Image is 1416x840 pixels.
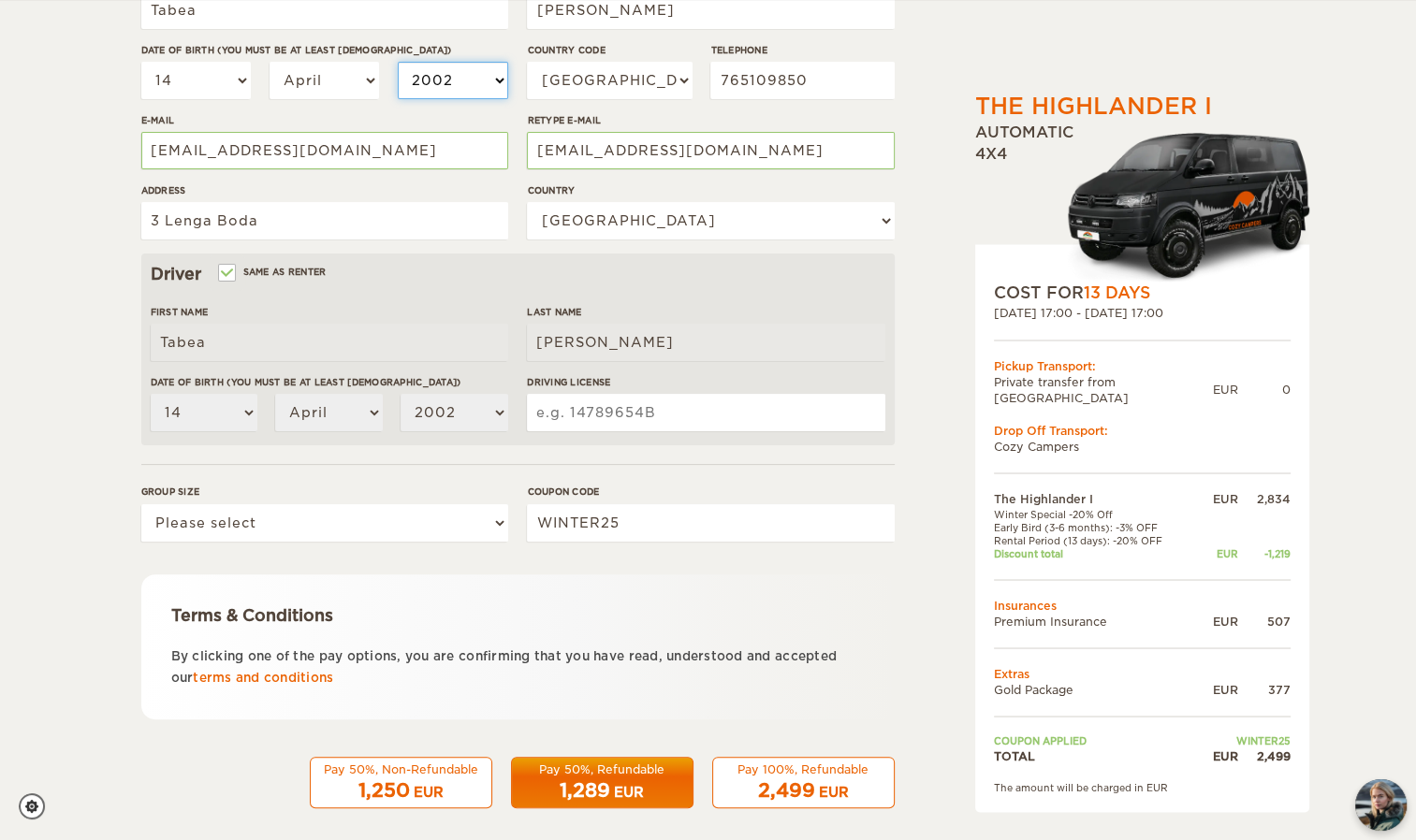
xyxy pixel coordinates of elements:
label: Country Code [527,43,692,57]
div: Pay 50%, Non-Refundable [322,761,480,777]
div: EUR [1196,747,1237,763]
button: Pay 100%, Refundable 2,499 EUR [712,757,895,809]
td: Premium Insurance [994,613,1197,629]
a: terms and conditions [193,671,333,685]
div: COST FOR [994,282,1291,305]
div: 2,499 [1238,747,1291,763]
label: First Name [151,305,508,319]
td: Cozy Campers [994,439,1291,455]
td: Early Bird (3-6 months): -3% OFF [994,520,1197,533]
td: TOTAL [994,747,1197,763]
input: e.g. Smith [527,324,884,361]
img: Cozy-3.png [1050,128,1309,282]
div: Automatic 4x4 [975,123,1309,282]
button: Pay 50%, Non-Refundable 1,250 EUR [310,757,492,809]
div: Terms & Conditions [171,604,865,627]
td: Rental Period (13 days): -20% OFF [994,534,1197,547]
span: 13 Days [1084,284,1150,303]
td: WINTER25 [1196,734,1290,747]
div: EUR [1196,547,1237,560]
input: Same as renter [220,268,232,281]
div: Pay 50%, Refundable [523,761,681,777]
a: Cookie settings [19,793,57,819]
label: Driving License [527,375,884,389]
div: 2,834 [1238,491,1291,507]
button: chat-button [1355,779,1407,831]
div: EUR [414,783,444,802]
div: EUR [1196,613,1237,629]
p: By clicking one of the pay options, you are confirming that you have read, understood and accepte... [171,645,865,689]
span: 1,289 [560,779,610,802]
div: EUR [819,783,849,802]
input: e.g. Street, City, Zip Code [141,202,508,239]
label: Same as renter [220,263,327,281]
input: e.g. 1 234 567 890 [710,62,894,99]
td: Coupon applied [994,734,1197,747]
label: Retype E-mail [527,113,894,127]
td: Private transfer from [GEOGRAPHIC_DATA] [994,373,1213,405]
label: Group size [141,485,508,499]
span: 2,499 [758,779,815,802]
td: The Highlander I [994,491,1197,507]
div: [DATE] 17:00 - [DATE] 17:00 [994,305,1291,321]
div: 377 [1238,682,1291,698]
button: Pay 50%, Refundable 1,289 EUR [511,757,693,809]
td: Gold Package [994,682,1197,698]
label: Country [527,183,894,197]
div: Pay 100%, Refundable [724,761,883,777]
div: Pickup Transport: [994,357,1291,373]
td: Discount total [994,547,1197,560]
td: Extras [994,665,1291,681]
td: Insurances [994,597,1291,613]
label: Coupon code [527,485,894,499]
div: The Highlander I [975,91,1212,123]
div: Driver [151,263,885,285]
div: 0 [1238,382,1291,398]
div: 507 [1238,613,1291,629]
input: e.g. 14789654B [527,394,884,431]
div: EUR [614,783,644,802]
td: Winter Special -20% Off [994,507,1197,520]
div: Drop Off Transport: [994,423,1291,439]
label: Telephone [710,43,894,57]
div: -1,219 [1238,547,1291,560]
label: E-mail [141,113,508,127]
div: EUR [1196,682,1237,698]
label: Date of birth (You must be at least [DEMOGRAPHIC_DATA]) [141,43,508,57]
label: Last Name [527,305,884,319]
label: Address [141,183,508,197]
input: e.g. example@example.com [141,132,508,169]
div: EUR [1213,382,1238,398]
span: 1,250 [358,779,410,802]
label: Date of birth (You must be at least [DEMOGRAPHIC_DATA]) [151,375,508,389]
input: e.g. example@example.com [527,132,894,169]
div: The amount will be charged in EUR [994,780,1291,793]
div: EUR [1196,491,1237,507]
img: Freyja at Cozy Campers [1355,779,1407,831]
input: e.g. William [151,324,508,361]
